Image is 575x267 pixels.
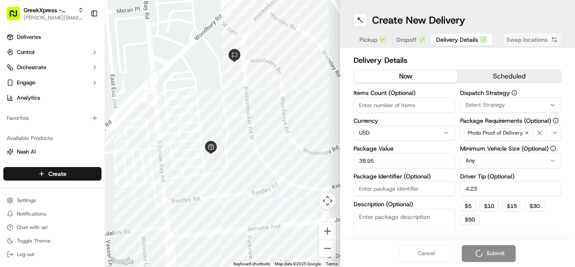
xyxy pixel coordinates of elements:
[502,201,522,211] button: $15
[17,49,35,56] span: Control
[17,33,41,41] span: Deliveries
[460,146,562,151] label: Minimum Vehicle Size (Optional)
[8,110,56,116] div: Past conversations
[118,154,135,160] span: [DATE]
[17,79,35,86] span: Engage
[234,261,270,267] button: Keyboard shortcuts
[17,94,40,102] span: Analytics
[372,13,465,27] h1: Create New Delivery
[466,101,505,109] span: Select Strategy
[3,208,101,220] button: Notifications
[8,189,15,196] div: 📗
[17,189,64,197] span: Knowledge Base
[17,251,34,258] span: Log out
[3,194,101,206] button: Settings
[17,237,51,244] span: Toggle Theme
[24,6,75,14] button: GreekXpress - Plainview
[3,46,101,59] button: Control
[17,210,46,217] span: Notifications
[354,146,455,151] label: Package Value
[75,131,92,138] span: [DATE]
[3,248,101,260] button: Log out
[130,108,153,118] button: See all
[319,223,336,240] button: Zoom in
[17,131,24,138] img: 1736555255976-a54dd68f-1ca7-489b-9aae-adbdc363a1c4
[460,181,562,196] input: Enter driver tip amount
[17,64,46,71] span: Orchestrate
[113,154,116,160] span: •
[354,70,458,83] button: now
[436,35,478,44] span: Delivery Details
[22,54,152,63] input: Got a question? Start typing here...
[354,97,455,113] input: Enter number of items
[460,97,562,113] button: Select Strategy
[38,81,138,89] div: Start new chat
[38,89,116,96] div: We're available if you need us!
[17,154,24,161] img: 1736555255976-a54dd68f-1ca7-489b-9aae-adbdc363a1c4
[275,262,321,266] span: Map data ©2025 Google
[3,30,101,44] a: Deliveries
[8,34,153,47] p: Welcome 👋
[17,224,48,231] span: Chat with us!
[68,185,138,200] a: 💻API Documentation
[354,201,455,207] label: Description (Optional)
[525,201,544,211] button: $30
[354,173,455,179] label: Package Identifier (Optional)
[3,132,101,145] div: Available Products
[460,90,562,96] label: Dispatch Strategy
[460,118,562,124] label: Package Requirements (Optional)
[5,185,68,200] a: 📗Knowledge Base
[48,170,67,178] span: Create
[3,221,101,233] button: Chat with us!
[8,146,22,159] img: Dianne Alexi Soriano
[71,189,78,196] div: 💻
[17,197,36,204] span: Settings
[354,118,455,124] label: Currency
[354,54,562,66] h2: Delivery Details
[26,131,68,138] span: [PERSON_NAME]
[7,148,98,156] a: Nash AI
[3,76,101,89] button: Engage
[460,201,476,211] button: $5
[458,70,561,83] button: scheduled
[468,129,523,136] span: Photo Proof of Delivery
[359,35,377,44] span: Pickup
[319,192,336,209] button: Map camera controls
[550,146,556,151] button: Minimum Vehicle Size (Optional)
[107,256,135,267] a: Open this area in Google Maps (opens a new window)
[553,118,559,124] button: Package Requirements (Optional)
[26,154,112,160] span: [PERSON_NAME] [PERSON_NAME]
[17,148,36,156] span: Nash AI
[107,256,135,267] img: Google
[354,153,455,168] input: Enter package value
[3,61,101,74] button: Orchestrate
[326,262,338,266] a: Terms (opens in new tab)
[84,205,102,211] span: Pylon
[3,111,101,125] div: Favorites
[3,235,101,247] button: Toggle Theme
[460,173,562,179] label: Driver Tip (Optional)
[3,3,87,24] button: GreekXpress - Plainview[PERSON_NAME][EMAIL_ADDRESS][DOMAIN_NAME]
[24,14,84,21] button: [PERSON_NAME][EMAIL_ADDRESS][DOMAIN_NAME]
[70,131,73,138] span: •
[3,145,101,159] button: Nash AI
[3,91,101,105] a: Analytics
[3,167,101,181] button: Create
[460,125,562,140] button: Photo Proof of Delivery
[319,240,336,257] button: Zoom out
[143,83,153,93] button: Start new chat
[18,81,33,96] img: 5e9a9d7314ff4150bce227a61376b483.jpg
[354,181,455,196] input: Enter package identifier
[460,215,479,225] button: $50
[479,201,499,211] button: $10
[8,8,25,25] img: Nash
[8,81,24,96] img: 1736555255976-a54dd68f-1ca7-489b-9aae-adbdc363a1c4
[80,189,135,197] span: API Documentation
[59,204,102,211] a: Powered byPylon
[8,123,22,136] img: Liam S.
[354,90,455,96] label: Items Count (Optional)
[511,90,517,96] button: Dispatch Strategy
[397,35,417,44] span: Dropoff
